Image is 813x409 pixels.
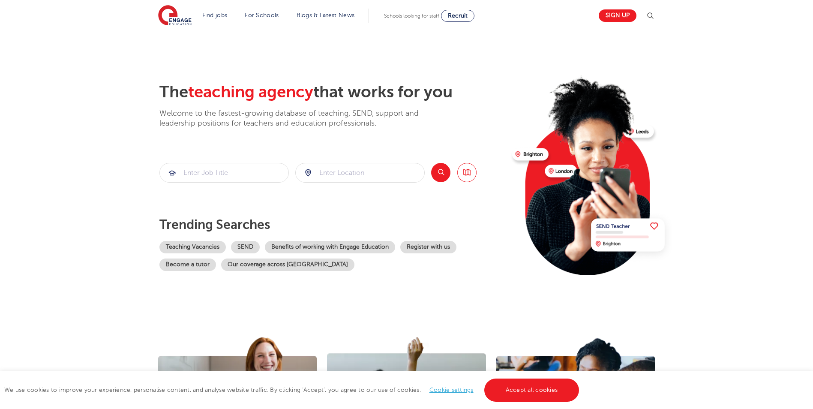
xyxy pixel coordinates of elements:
[160,163,288,182] input: Submit
[188,83,313,101] span: teaching agency
[429,387,474,393] a: Cookie settings
[384,13,439,19] span: Schools looking for staff
[599,9,636,22] a: Sign up
[158,5,192,27] img: Engage Education
[231,241,260,253] a: SEND
[159,241,226,253] a: Teaching Vacancies
[221,259,354,271] a: Our coverage across [GEOGRAPHIC_DATA]
[159,259,216,271] a: Become a tutor
[159,82,505,102] h2: The that works for you
[202,12,228,18] a: Find jobs
[441,10,474,22] a: Recruit
[245,12,279,18] a: For Schools
[484,379,579,402] a: Accept all cookies
[265,241,395,253] a: Benefits of working with Engage Education
[448,12,468,19] span: Recruit
[296,163,424,182] input: Submit
[431,163,450,182] button: Search
[159,108,442,129] p: Welcome to the fastest-growing database of teaching, SEND, support and leadership positions for t...
[4,387,581,393] span: We use cookies to improve your experience, personalise content, and analyse website traffic. By c...
[297,12,355,18] a: Blogs & Latest News
[400,241,456,253] a: Register with us
[159,163,289,183] div: Submit
[159,217,505,232] p: Trending searches
[295,163,425,183] div: Submit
